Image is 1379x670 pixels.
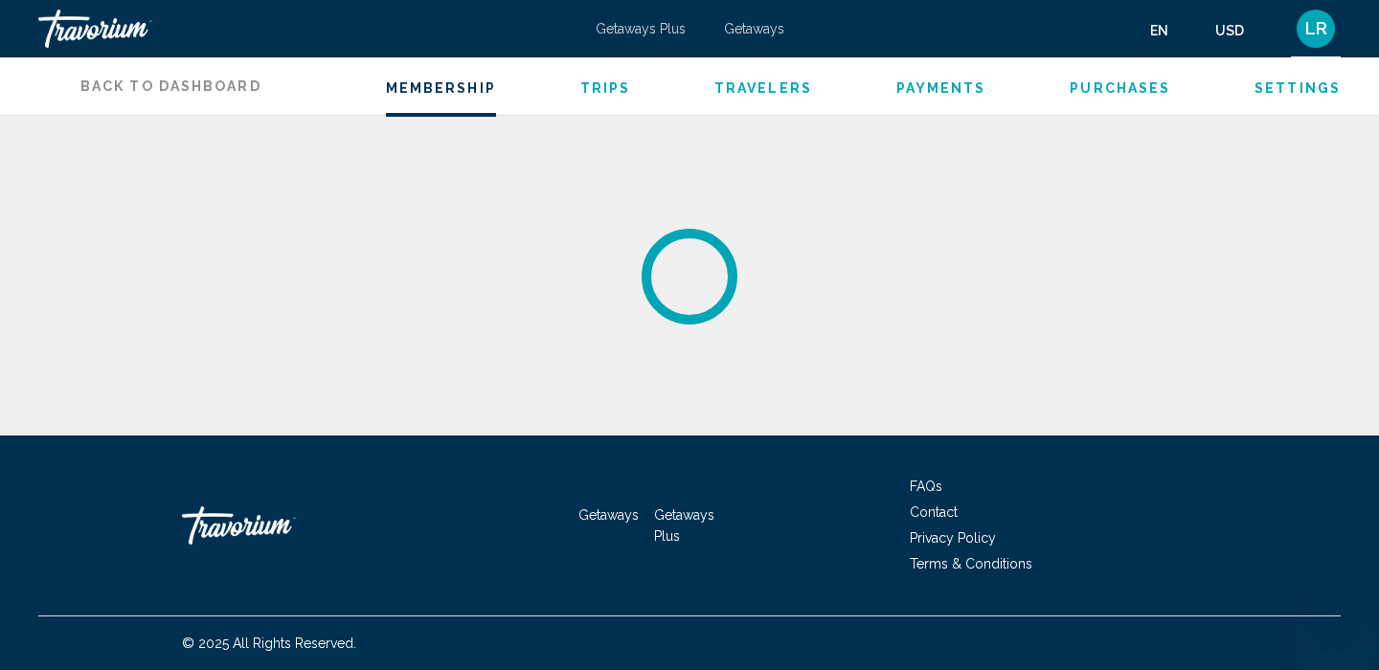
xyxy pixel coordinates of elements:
a: Contact [910,504,958,520]
a: Purchases [1070,80,1170,96]
a: Getaways [578,507,639,523]
a: Trips [580,80,631,96]
a: Getaways Plus [596,21,686,36]
a: FAQs [910,479,942,494]
a: Travorium [182,497,373,554]
a: Terms & Conditions [910,556,1032,571]
span: Back to Dashboard [80,78,261,94]
span: en [1150,23,1168,38]
button: Change language [1150,16,1187,44]
a: Travorium [38,10,576,48]
a: Membership [386,80,496,96]
a: Settings [1255,80,1341,96]
span: © 2025 All Rights Reserved. [182,636,356,651]
a: Getaways Plus [654,507,714,544]
button: Change currency [1215,16,1262,44]
iframe: Button to launch messaging window [1302,593,1364,655]
a: Travelers [714,80,812,96]
a: Back to Dashboard [38,57,261,115]
a: Getaways [724,21,784,36]
span: LR [1305,19,1327,38]
a: Payments [896,80,986,96]
a: Privacy Policy [910,530,996,546]
span: USD [1215,23,1244,38]
button: User Menu [1291,9,1341,49]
